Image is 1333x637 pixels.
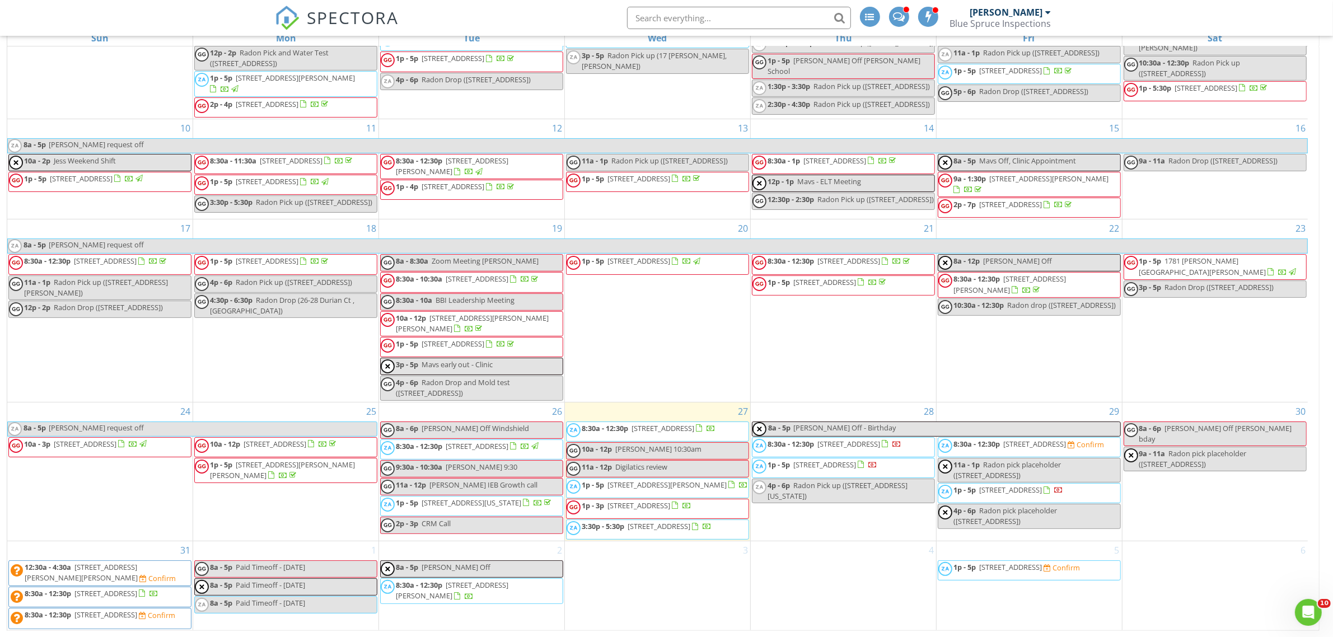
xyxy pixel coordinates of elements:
img: 1.png [195,197,209,211]
img: 2.png [938,156,952,170]
td: Go to August 22, 2025 [936,219,1122,402]
span: 1p - 5p [582,256,604,266]
span: [PERSON_NAME] Off [PERSON_NAME] bday [1139,423,1292,444]
img: 1.png [195,295,209,309]
span: 8a - 5p [23,422,46,436]
a: 8:30a - 12:30p [STREET_ADDRESS] [8,254,191,274]
span: [STREET_ADDRESS] [236,99,298,109]
span: [STREET_ADDRESS] [54,439,116,449]
img: 1.png [752,277,766,291]
a: 8:30a - 12:30p [STREET_ADDRESS][PERSON_NAME] [396,156,508,176]
img: 3.png [938,65,952,79]
a: 8:30a - 12:30p [STREET_ADDRESS] [380,439,563,460]
span: 1p - 5p [768,55,790,65]
span: Radon Drop ([STREET_ADDRESS]) [979,86,1088,96]
img: 1.png [938,174,952,188]
a: 8:30a - 1p [STREET_ADDRESS] [768,156,898,166]
a: 10a - 12p [STREET_ADDRESS] [210,439,338,449]
a: 10a - 12p [STREET_ADDRESS][PERSON_NAME][PERSON_NAME] [380,311,563,336]
td: Go to August 24, 2025 [7,402,193,541]
div: Blue Spruce Inspections [950,18,1051,29]
td: Go to August 17, 2025 [7,219,193,402]
span: 1p - 5p [768,277,790,287]
span: 10:30a - 12:30p [953,300,1004,310]
a: 2p - 4p [STREET_ADDRESS] [210,99,330,109]
span: 8a - 5p [23,139,46,153]
td: Go to August 27, 2025 [565,402,751,541]
span: [STREET_ADDRESS] [793,277,856,287]
a: Go to August 26, 2025 [550,402,564,420]
span: 8:30a - 10:30a [396,274,442,284]
a: Go to August 17, 2025 [178,219,193,237]
a: 8:30a - 12:30p [STREET_ADDRESS] [582,423,715,433]
a: 1p - 5p [STREET_ADDRESS] [194,175,377,195]
span: 11a - 1p [24,277,50,287]
img: 1.png [567,156,581,170]
a: Thursday [832,30,854,46]
span: Radon Drop ([STREET_ADDRESS]) [1169,156,1278,166]
img: 1.png [195,48,209,62]
span: Radon Pick and Water Test ([STREET_ADDRESS]) [210,48,329,68]
img: 3.png [938,439,952,453]
span: [PERSON_NAME] request off [49,139,144,149]
a: 10a - 12p [STREET_ADDRESS] [194,437,377,457]
a: Go to August 22, 2025 [1107,219,1122,237]
span: [STREET_ADDRESS] [422,53,484,63]
a: Go to August 24, 2025 [178,402,193,420]
img: 1.png [1124,156,1138,170]
span: 1p - 5p [396,339,418,349]
span: Mavs early out - Clinic [422,359,493,369]
a: 1p - 5p [STREET_ADDRESS] [8,172,191,192]
a: 1p - 5p [STREET_ADDRESS] [582,174,702,184]
span: Radon Pick up ([STREET_ADDRESS]) [813,99,930,109]
span: [STREET_ADDRESS] [422,339,484,349]
span: 1p - 5p [953,65,976,76]
td: Go to August 19, 2025 [379,219,565,402]
a: Go to August 23, 2025 [1293,219,1308,237]
img: 3.png [381,74,395,88]
span: 8:30a - 12:30p [768,439,814,449]
a: 8:30a - 12:30p [STREET_ADDRESS] [752,437,935,457]
img: 1.png [938,86,952,100]
span: 4p - 6p [396,74,418,85]
span: [STREET_ADDRESS] [74,256,137,266]
img: 1.png [1124,423,1138,437]
a: Go to August 14, 2025 [922,119,936,137]
td: Go to August 29, 2025 [936,402,1122,541]
img: 1.png [381,156,395,170]
a: 1p - 5p [STREET_ADDRESS] [396,339,516,349]
a: 2p - 7p [STREET_ADDRESS] [938,198,1121,218]
span: 3:30p - 5:30p [210,197,252,207]
a: 2p - 4p [STREET_ADDRESS] [194,97,377,118]
span: Radon Pick up ([STREET_ADDRESS][PERSON_NAME]) [24,277,168,298]
span: 1p - 5p [210,73,232,83]
span: 8:30a - 11:30a [210,156,256,166]
img: 2.png [381,359,395,373]
a: 8:30a - 12:30p [STREET_ADDRESS] Confirm [938,437,1121,457]
a: 2p - 7p [STREET_ADDRESS] [953,199,1074,209]
a: 1p - 5p [STREET_ADDRESS] [194,254,377,274]
td: Go to August 21, 2025 [750,219,936,402]
span: BBI Leadership Meeting [436,295,515,305]
img: 1.png [195,256,209,270]
span: 9a - 1:30p [953,174,986,184]
img: 1.png [938,199,952,213]
span: 8:30a - 12:30p [953,439,1000,449]
td: Go to August 14, 2025 [750,119,936,219]
img: 3.png [8,239,22,253]
span: Radon Drop (26-28 Durian Ct , [GEOGRAPHIC_DATA]) [210,295,354,316]
a: 8:30a - 1p [STREET_ADDRESS] [752,154,935,174]
img: 1.png [195,99,209,113]
a: 1p - 5p [STREET_ADDRESS] [768,277,888,287]
td: Go to August 10, 2025 [7,119,193,219]
a: 1p - 5:30p [STREET_ADDRESS] [1139,83,1270,93]
a: Go to August 21, 2025 [922,219,936,237]
span: [PERSON_NAME] Off [PERSON_NAME] School [768,55,920,76]
td: Go to August 23, 2025 [1122,219,1308,402]
img: 1.png [381,313,395,327]
img: 1.png [1124,256,1138,270]
td: Go to August 18, 2025 [193,219,379,402]
img: 3.png [752,99,766,113]
span: Mavs Off, Clinic Appointment [979,156,1076,166]
a: Go to August 12, 2025 [550,119,564,137]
